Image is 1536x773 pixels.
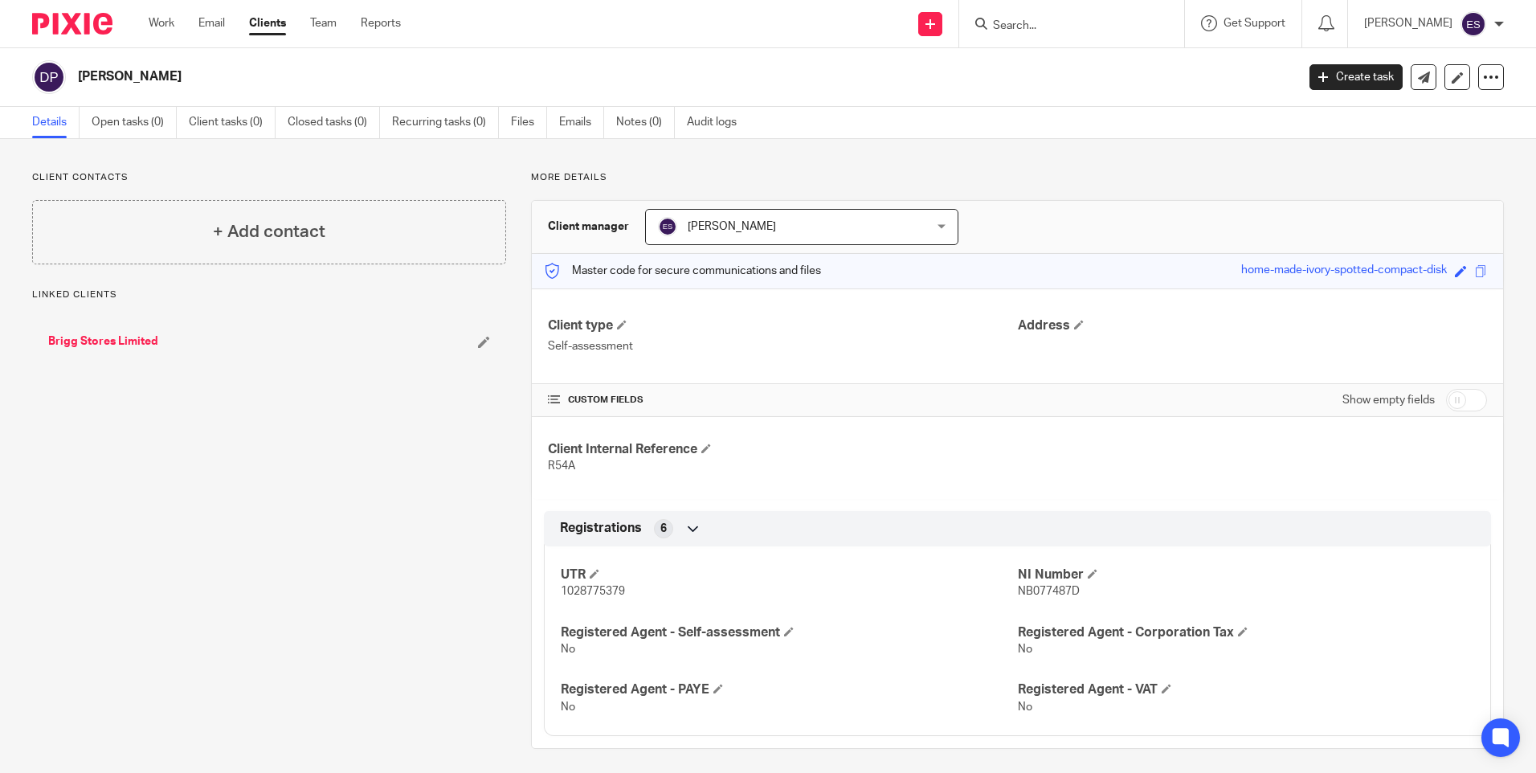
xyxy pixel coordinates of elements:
[660,521,667,537] span: 6
[688,221,776,232] span: [PERSON_NAME]
[392,107,499,138] a: Recurring tasks (0)
[32,288,506,301] p: Linked clients
[561,586,625,597] span: 1028775379
[32,171,506,184] p: Client contacts
[1309,64,1403,90] a: Create task
[561,644,575,655] span: No
[548,338,1017,354] p: Self-assessment
[559,107,604,138] a: Emails
[548,219,629,235] h3: Client manager
[561,566,1017,583] h4: UTR
[32,107,80,138] a: Details
[511,107,547,138] a: Files
[149,15,174,31] a: Work
[189,107,276,138] a: Client tasks (0)
[32,60,66,94] img: svg%3E
[548,394,1017,407] h4: CUSTOM FIELDS
[531,171,1504,184] p: More details
[213,219,325,244] h4: + Add contact
[1460,11,1486,37] img: svg%3E
[361,15,401,31] a: Reports
[78,68,1044,85] h2: [PERSON_NAME]
[548,317,1017,334] h4: Client type
[544,263,821,279] p: Master code for secure communications and files
[1241,262,1447,280] div: home-made-ivory-spotted-compact-disk
[1018,317,1487,334] h4: Address
[561,624,1017,641] h4: Registered Agent - Self-assessment
[249,15,286,31] a: Clients
[1342,392,1435,408] label: Show empty fields
[560,520,642,537] span: Registrations
[687,107,749,138] a: Audit logs
[1018,701,1032,713] span: No
[1364,15,1452,31] p: [PERSON_NAME]
[288,107,380,138] a: Closed tasks (0)
[658,217,677,236] img: svg%3E
[561,681,1017,698] h4: Registered Agent - PAYE
[1018,644,1032,655] span: No
[616,107,675,138] a: Notes (0)
[32,13,112,35] img: Pixie
[561,701,575,713] span: No
[548,441,1017,458] h4: Client Internal Reference
[198,15,225,31] a: Email
[1018,681,1474,698] h4: Registered Agent - VAT
[48,333,158,350] a: Brigg Stores Limited
[1018,566,1474,583] h4: NI Number
[991,19,1136,34] input: Search
[310,15,337,31] a: Team
[92,107,177,138] a: Open tasks (0)
[1223,18,1285,29] span: Get Support
[1018,624,1474,641] h4: Registered Agent - Corporation Tax
[548,460,575,472] span: R54A
[1018,586,1080,597] span: NB077487D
